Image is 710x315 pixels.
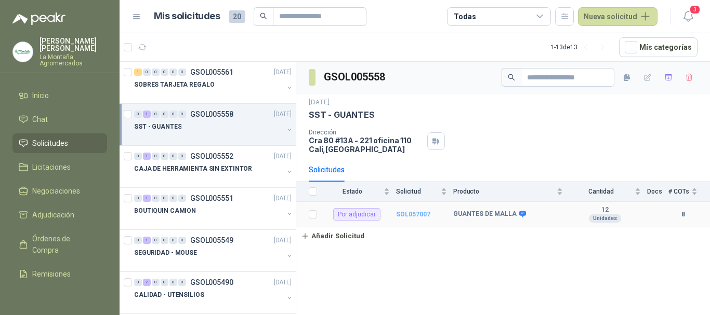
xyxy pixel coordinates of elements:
p: GSOL005551 [190,195,233,202]
a: 1 0 0 0 0 0 GSOL005561[DATE] SOBRES TARJETA REGALO [134,66,294,99]
h1: Mis solicitudes [154,9,220,24]
div: Unidades [589,214,621,223]
p: [DATE] [309,98,330,107]
img: Logo peakr [12,12,65,25]
div: 0 [134,279,142,286]
a: Negociaciones [12,181,107,201]
div: 0 [178,153,186,160]
p: SOBRES TARJETA REGALO [134,80,214,90]
div: 0 [169,153,177,160]
p: GSOL005558 [190,111,233,118]
p: Cra 80 #13A - 221 oficina 110 Cali , [GEOGRAPHIC_DATA] [309,136,423,154]
div: 0 [152,237,160,244]
p: La Montaña Agromercados [40,54,107,66]
div: 0 [152,111,160,118]
img: Company Logo [13,42,33,62]
div: 0 [161,153,168,160]
div: 0 [169,195,177,202]
div: 0 [169,111,177,118]
div: 0 [161,237,168,244]
div: 1 [143,195,151,202]
div: 0 [178,111,186,118]
div: 0 [134,153,142,160]
div: 0 [169,69,177,76]
p: GSOL005552 [190,153,233,160]
a: 0 1 0 0 0 0 GSOL005551[DATE] BOUTIQUIN CAMION [134,192,294,225]
p: [DATE] [274,236,292,245]
div: 1 - 13 de 13 [550,39,611,56]
div: 0 [152,69,160,76]
a: Licitaciones [12,157,107,177]
p: SEGURIDAD - MOUSE [134,248,197,258]
span: Licitaciones [32,161,71,173]
span: Negociaciones [32,185,80,197]
div: 0 [152,153,160,160]
a: Inicio [12,86,107,105]
th: # COTs [668,182,710,202]
p: [PERSON_NAME] [PERSON_NAME] [40,37,107,52]
span: Órdenes de Compra [32,233,97,256]
a: 0 1 0 0 0 0 GSOL005558[DATE] SST - GUANTES [134,108,294,141]
div: 0 [143,69,151,76]
p: [DATE] [274,67,292,77]
div: 0 [161,69,168,76]
a: Adjudicación [12,205,107,225]
div: 0 [178,195,186,202]
th: Docs [647,182,668,202]
span: search [260,12,267,20]
p: [DATE] [274,152,292,161]
p: Dirección [309,129,423,136]
div: 0 [134,195,142,202]
span: Remisiones [32,268,71,280]
th: Solicitud [396,182,453,202]
a: Remisiones [12,264,107,284]
div: 0 [152,279,160,286]
div: 0 [134,111,142,118]
a: Órdenes de Compra [12,229,107,260]
p: [DATE] [274,194,292,203]
span: Cantidad [569,188,633,195]
div: 0 [161,279,168,286]
a: 0 7 0 0 0 0 GSOL005490[DATE] CALIDAD - UTENSILIOS [134,276,294,309]
span: Inicio [32,90,49,101]
div: 0 [178,279,186,286]
b: GUANTES DE MALLA [453,210,517,218]
p: GSOL005561 [190,69,233,76]
div: 1 [134,69,142,76]
div: 0 [134,237,142,244]
p: BOUTIQUIN CAMION [134,206,196,216]
p: GSOL005490 [190,279,233,286]
p: SST - GUANTES [134,122,181,132]
p: GSOL005549 [190,237,233,244]
span: Chat [32,114,48,125]
div: 0 [161,111,168,118]
th: Producto [453,182,569,202]
button: Nueva solicitud [578,7,658,26]
a: SOL057007 [396,211,430,218]
button: 3 [679,7,698,26]
b: 12 [569,206,641,214]
div: 0 [169,237,177,244]
div: 0 [152,195,160,202]
a: Chat [12,109,107,129]
th: Estado [323,182,396,202]
div: 0 [178,69,186,76]
th: Cantidad [569,182,647,202]
p: SST - GUANTES [309,109,375,120]
div: 1 [143,237,151,244]
div: 1 [143,153,151,160]
div: Solicitudes [309,164,345,175]
span: search [508,74,515,81]
span: Adjudicación [32,209,74,221]
div: 0 [178,237,186,244]
div: 7 [143,279,151,286]
a: Añadir Solicitud [296,227,710,245]
a: 0 1 0 0 0 0 GSOL005549[DATE] SEGURIDAD - MOUSE [134,234,294,267]
button: Añadir Solicitud [296,227,369,245]
b: 8 [668,210,698,220]
span: Estado [323,188,382,195]
a: Configuración [12,288,107,308]
h3: GSOL005558 [324,69,387,85]
span: 20 [229,10,245,23]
